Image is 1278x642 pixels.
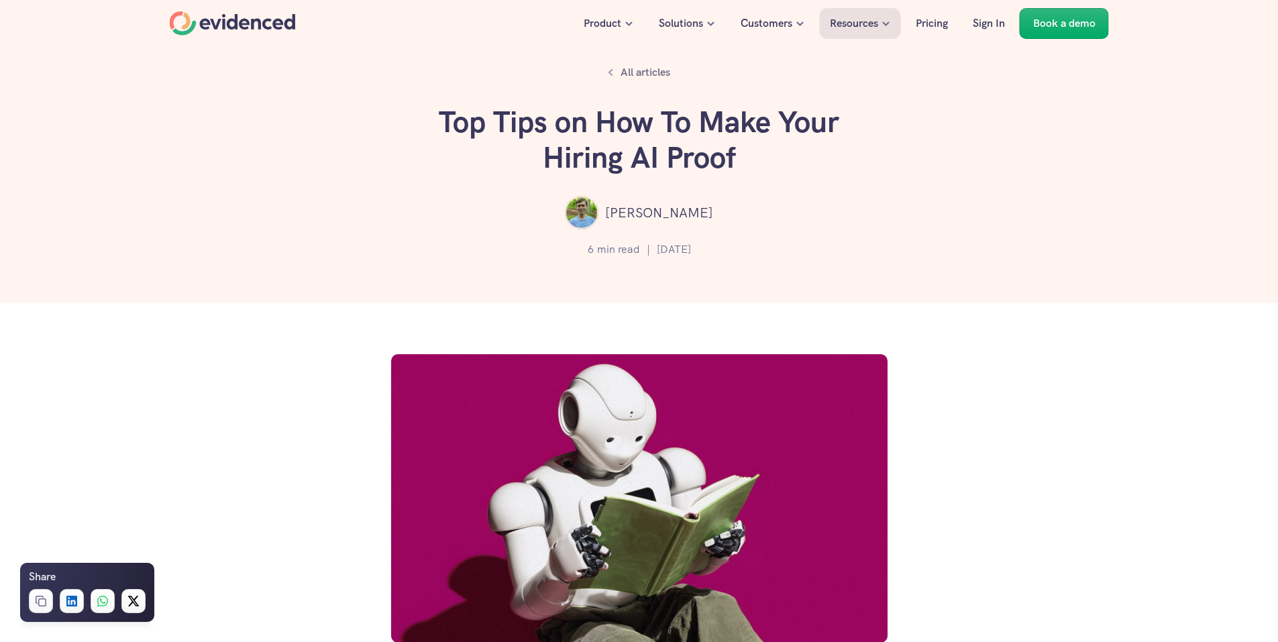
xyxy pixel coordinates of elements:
p: Book a demo [1033,15,1096,32]
p: [DATE] [657,241,691,258]
p: 6 [588,241,594,258]
p: Pricing [916,15,948,32]
a: Pricing [906,8,958,39]
a: Book a demo [1020,8,1109,39]
p: Sign In [973,15,1005,32]
p: Solutions [659,15,703,32]
p: [PERSON_NAME] [605,202,713,223]
h1: Top Tips on How To Make Your Hiring AI Proof [438,105,841,176]
p: All articles [621,64,670,81]
p: min read [597,241,640,258]
p: Resources [830,15,878,32]
a: Home [170,11,296,36]
a: All articles [600,60,678,85]
p: | [647,241,650,258]
img: "" [565,196,598,229]
h6: Share [29,568,56,586]
a: Sign In [963,8,1015,39]
p: Product [584,15,621,32]
p: Customers [741,15,792,32]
